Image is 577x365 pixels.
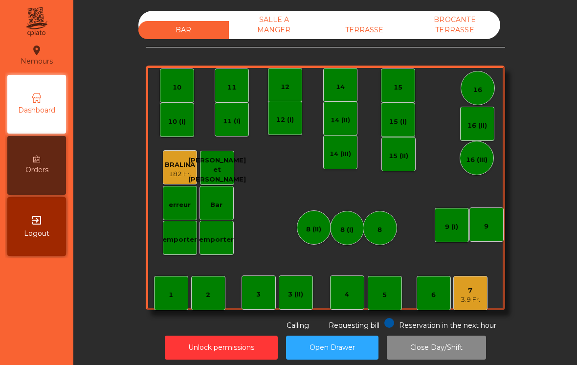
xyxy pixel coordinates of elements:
[287,321,309,330] span: Calling
[329,321,379,330] span: Requesting bill
[461,286,480,296] div: 7
[387,336,486,360] button: Close Day/Shift
[410,11,500,39] div: BROCANTE TERRASSE
[227,83,236,92] div: 11
[165,169,195,179] div: 182 Fr.
[286,336,378,360] button: Open Drawer
[223,116,241,126] div: 11 (I)
[162,235,197,245] div: emporter
[336,82,345,92] div: 14
[276,115,294,125] div: 12 (I)
[461,295,480,305] div: 3.9 Fr.
[165,336,278,360] button: Unlock permissions
[31,45,43,56] i: location_on
[394,83,402,92] div: 15
[281,82,289,92] div: 12
[466,155,488,165] div: 16 (III)
[306,225,321,234] div: 8 (II)
[199,235,234,245] div: emporter
[319,21,410,39] div: TERRASSE
[210,200,222,210] div: Bar
[345,290,349,299] div: 4
[173,83,181,92] div: 10
[389,117,407,127] div: 15 (I)
[24,5,48,39] img: qpiato
[473,85,482,95] div: 16
[389,151,408,161] div: 15 (II)
[165,160,195,170] div: BRALINA
[431,290,436,300] div: 6
[18,105,55,115] span: Dashboard
[229,11,319,39] div: SALLE A MANGER
[484,222,488,231] div: 9
[206,290,210,300] div: 2
[399,321,496,330] span: Reservation in the next hour
[330,149,351,159] div: 14 (III)
[25,165,48,175] span: Orders
[168,117,186,127] div: 10 (I)
[31,214,43,226] i: exit_to_app
[331,115,350,125] div: 14 (II)
[382,290,387,300] div: 5
[24,228,49,239] span: Logout
[169,200,191,210] div: erreur
[256,290,261,299] div: 3
[288,290,303,299] div: 3 (II)
[188,156,246,184] div: [PERSON_NAME] et [PERSON_NAME]
[21,43,53,68] div: Nemours
[138,21,229,39] div: BAR
[169,290,173,300] div: 1
[467,121,487,131] div: 16 (II)
[377,225,382,235] div: 8
[445,222,458,232] div: 9 (I)
[340,225,354,235] div: 8 (I)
